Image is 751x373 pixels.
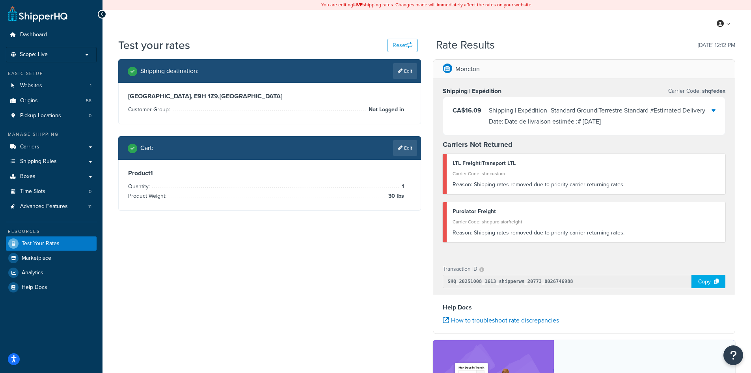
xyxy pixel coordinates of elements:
[20,32,47,38] span: Dashboard
[128,182,152,191] span: Quantity:
[723,345,743,365] button: Open Resource Center
[6,251,97,265] a: Marketplace
[400,182,404,191] span: 1
[6,109,97,123] li: Pickup Locations
[20,173,35,180] span: Boxes
[668,86,725,97] p: Carrier Code:
[20,144,39,150] span: Carriers
[443,316,559,325] a: How to troubleshoot rate discrepancies
[701,87,725,95] span: shqfedex
[6,140,97,154] a: Carriers
[443,87,501,95] h3: Shipping | Expédition
[6,228,97,235] div: Resources
[128,169,411,177] h3: Product 1
[453,179,720,190] div: Shipping rates removed due to priority carrier returning rates.
[6,184,97,199] a: Time Slots0
[20,203,68,210] span: Advanced Features
[20,188,45,195] span: Time Slots
[6,184,97,199] li: Time Slots
[453,106,481,115] span: CA$16.09
[443,139,512,150] strong: Carriers Not Returned
[6,280,97,294] a: Help Docs
[86,97,91,104] span: 58
[6,131,97,138] div: Manage Shipping
[6,199,97,214] a: Advanced Features11
[436,39,495,51] h2: Rate Results
[453,229,472,237] span: Reason:
[6,94,97,108] li: Origins
[6,109,97,123] a: Pickup Locations0
[140,144,153,152] h2: Cart :
[22,255,51,262] span: Marketplace
[20,97,38,104] span: Origins
[6,28,97,42] a: Dashboard
[22,270,43,276] span: Analytics
[90,82,91,89] span: 1
[128,192,168,200] span: Product Weight:
[6,169,97,184] a: Boxes
[386,191,404,201] span: 30 lbs
[89,188,91,195] span: 0
[6,79,97,93] li: Websites
[128,92,411,100] h3: [GEOGRAPHIC_DATA], E9H 1Z9 , [GEOGRAPHIC_DATA]
[22,284,47,291] span: Help Docs
[6,154,97,169] a: Shipping Rules
[453,216,720,227] div: Carrier Code: shqpurolatorfreight
[20,51,48,58] span: Scope: Live
[388,39,417,52] button: Reset
[118,37,190,53] h1: Test your rates
[455,64,480,75] p: Moncton
[22,240,60,247] span: Test Your Rates
[89,112,91,119] span: 0
[443,303,726,312] h4: Help Docs
[140,67,199,75] h2: Shipping destination :
[20,158,57,165] span: Shipping Rules
[393,63,417,79] a: Edit
[20,82,42,89] span: Websites
[6,70,97,77] div: Basic Setup
[453,168,720,179] div: Carrier Code: shqcustom
[353,1,363,8] b: LIVE
[6,94,97,108] a: Origins58
[367,105,404,114] span: Not Logged in
[698,40,735,51] p: [DATE] 12:12 PM
[691,275,725,288] div: Copy
[128,105,172,114] span: Customer Group:
[20,112,61,119] span: Pickup Locations
[6,79,97,93] a: Websites1
[453,227,720,238] div: Shipping rates removed due to priority carrier returning rates.
[443,264,477,275] p: Transaction ID
[393,140,417,156] a: Edit
[453,158,720,169] div: LTL Freight|Transport LTL
[6,199,97,214] li: Advanced Features
[489,105,712,127] div: Shipping | Expédition - Standard Ground|Terrestre Standard #Estimated Delivery Date:|Date de livr...
[453,180,472,189] span: Reason:
[6,236,97,251] a: Test Your Rates
[6,266,97,280] a: Analytics
[453,206,720,217] div: Purolator Freight
[88,203,91,210] span: 11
